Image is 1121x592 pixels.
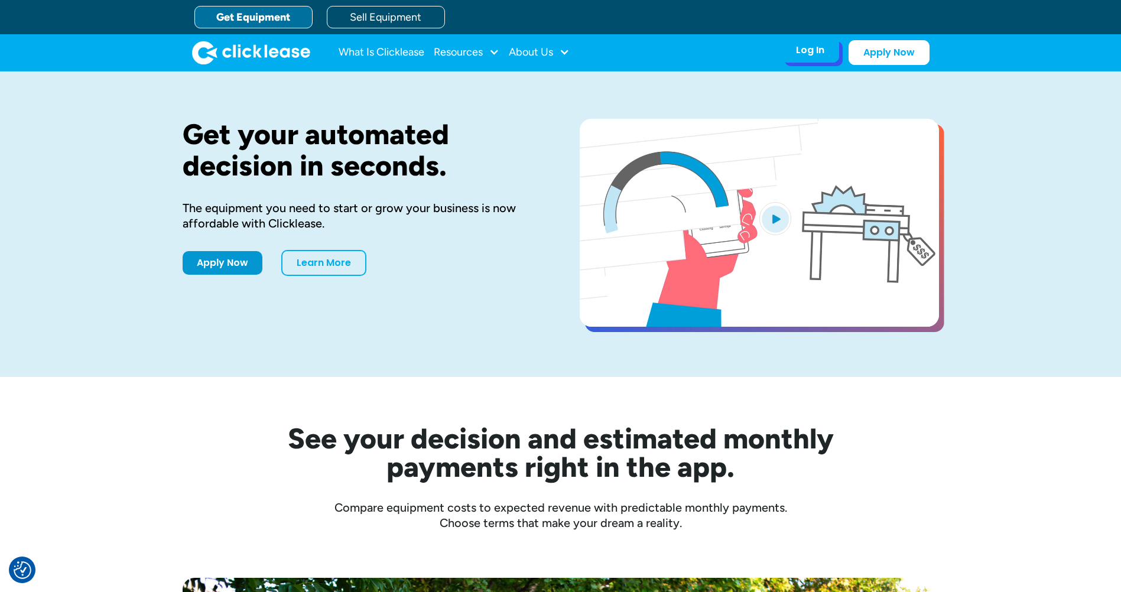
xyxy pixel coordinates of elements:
[796,44,824,56] div: Log In
[759,202,791,235] img: Blue play button logo on a light blue circular background
[183,251,262,275] a: Apply Now
[14,561,31,579] img: Revisit consent button
[183,119,542,181] h1: Get your automated decision in seconds.
[434,41,499,64] div: Resources
[327,6,445,28] a: Sell Equipment
[339,41,424,64] a: What Is Clicklease
[183,200,542,231] div: The equipment you need to start or grow your business is now affordable with Clicklease.
[192,41,310,64] img: Clicklease logo
[194,6,313,28] a: Get Equipment
[192,41,310,64] a: home
[849,40,930,65] a: Apply Now
[183,500,939,531] div: Compare equipment costs to expected revenue with predictable monthly payments. Choose terms that ...
[509,41,570,64] div: About Us
[230,424,892,481] h2: See your decision and estimated monthly payments right in the app.
[281,250,366,276] a: Learn More
[580,119,939,327] a: open lightbox
[14,561,31,579] button: Consent Preferences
